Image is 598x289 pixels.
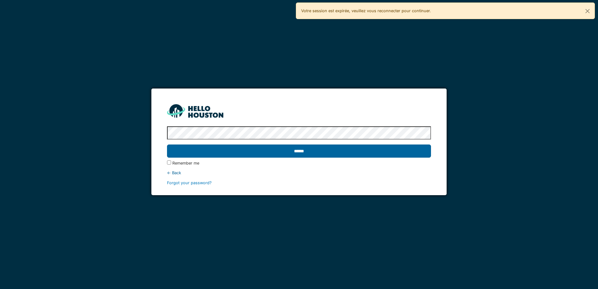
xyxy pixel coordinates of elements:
img: HH_line-BYnF2_Hg.png [167,104,223,118]
div: Votre session est expirée, veuillez vous reconnecter pour continuer. [296,3,595,19]
button: Close [580,3,595,19]
div: ← Back [167,170,431,176]
a: Forgot your password? [167,180,212,185]
label: Remember me [172,160,199,166]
